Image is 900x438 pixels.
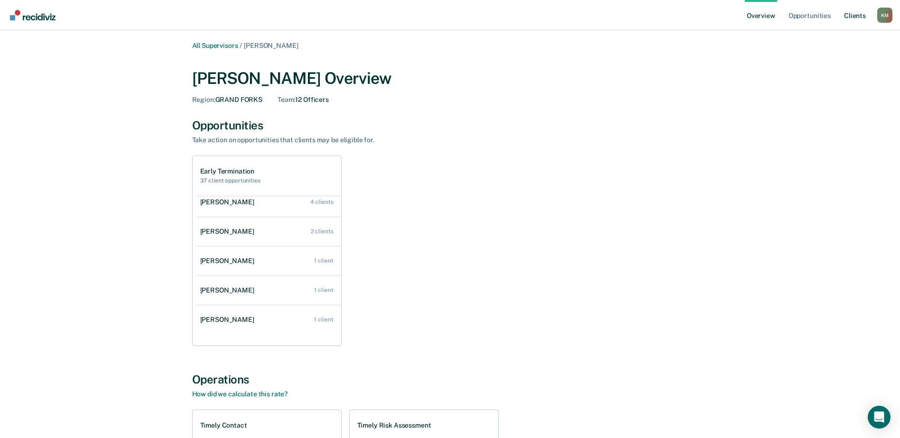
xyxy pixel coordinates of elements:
[200,286,258,294] div: [PERSON_NAME]
[200,421,247,429] h1: Timely Contact
[200,228,258,236] div: [PERSON_NAME]
[192,373,708,386] div: Operations
[311,228,334,235] div: 2 clients
[278,96,329,104] div: 12 Officers
[357,421,431,429] h1: Timely Risk Assessment
[238,42,244,49] span: /
[196,218,341,245] a: [PERSON_NAME] 2 clients
[314,287,333,293] div: 1 client
[196,277,341,304] a: [PERSON_NAME] 1 client
[192,96,215,103] span: Region :
[314,257,333,264] div: 1 client
[10,10,56,20] img: Recidiviz
[196,247,341,274] a: [PERSON_NAME] 1 client
[192,119,708,132] div: Opportunities
[200,177,260,184] h2: 37 client opportunities
[877,8,892,23] button: Profile dropdown button
[310,199,334,205] div: 4 clients
[868,406,891,429] div: Open Intercom Messenger
[196,189,341,216] a: [PERSON_NAME] 4 clients
[200,257,258,265] div: [PERSON_NAME]
[877,8,892,23] div: K M
[192,136,524,144] div: Take action on opportunities that clients may be eligible for.
[278,96,295,103] span: Team :
[192,390,288,398] a: How did we calculate this rate?
[196,306,341,333] a: [PERSON_NAME] 1 client
[192,96,263,104] div: GRAND FORKS
[244,42,298,49] span: [PERSON_NAME]
[200,167,260,175] h1: Early Termination
[314,316,333,323] div: 1 client
[192,42,238,49] a: All Supervisors
[200,316,258,324] div: [PERSON_NAME]
[192,69,708,88] div: [PERSON_NAME] Overview
[200,198,258,206] div: [PERSON_NAME]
